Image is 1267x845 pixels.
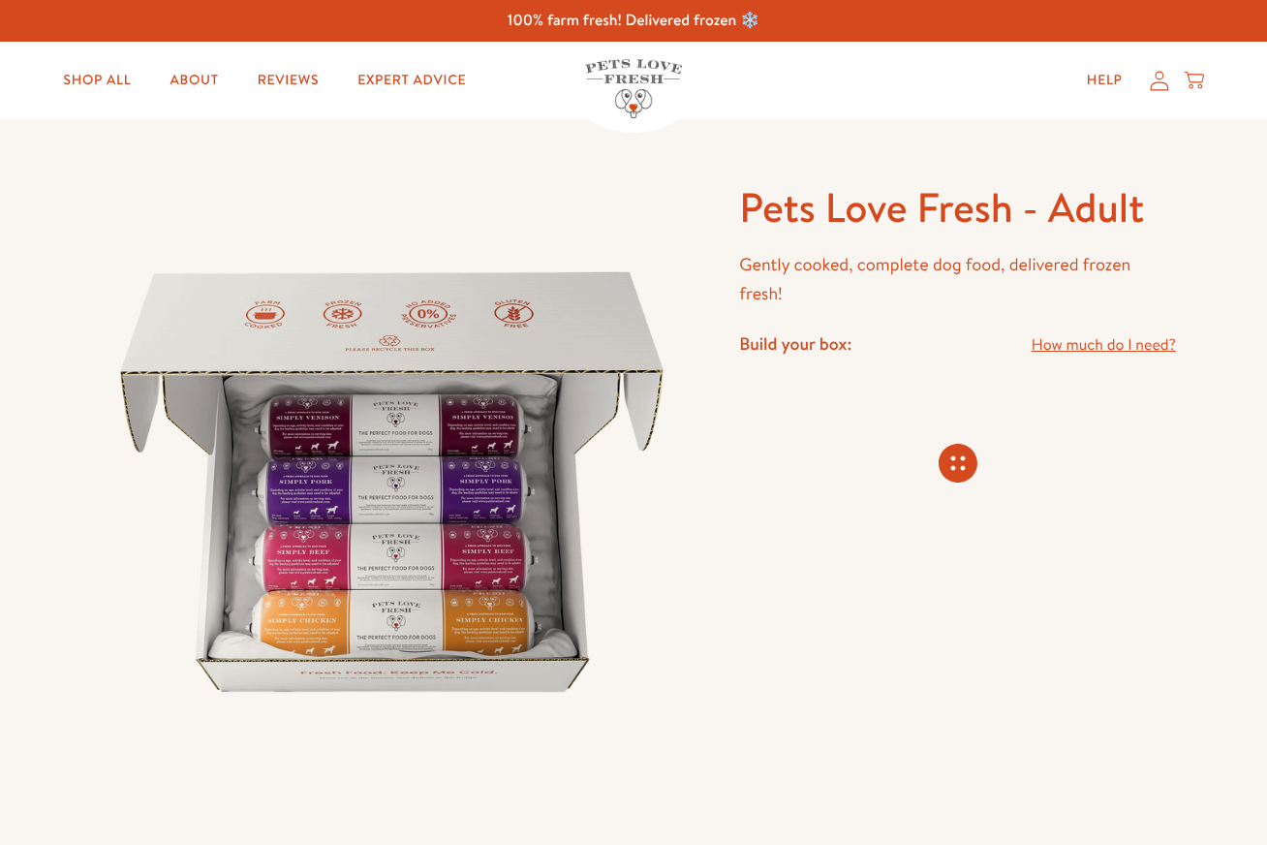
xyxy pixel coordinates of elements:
a: Shop All [47,61,146,100]
svg: Connecting store [939,444,977,483]
h4: Build your box: [739,332,851,355]
p: Gently cooked, complete dog food, delivered frozen fresh! [739,250,1176,309]
a: How much do I need? [1032,332,1176,359]
a: Expert Advice [342,61,481,100]
h1: Pets Love Fresh - Adult [739,181,1176,235]
img: Pets Love Fresh - Adult [91,181,693,783]
a: Reviews [242,61,334,100]
a: Help [1071,61,1138,100]
img: Pets Love Fresh [585,59,682,118]
a: About [155,61,234,100]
